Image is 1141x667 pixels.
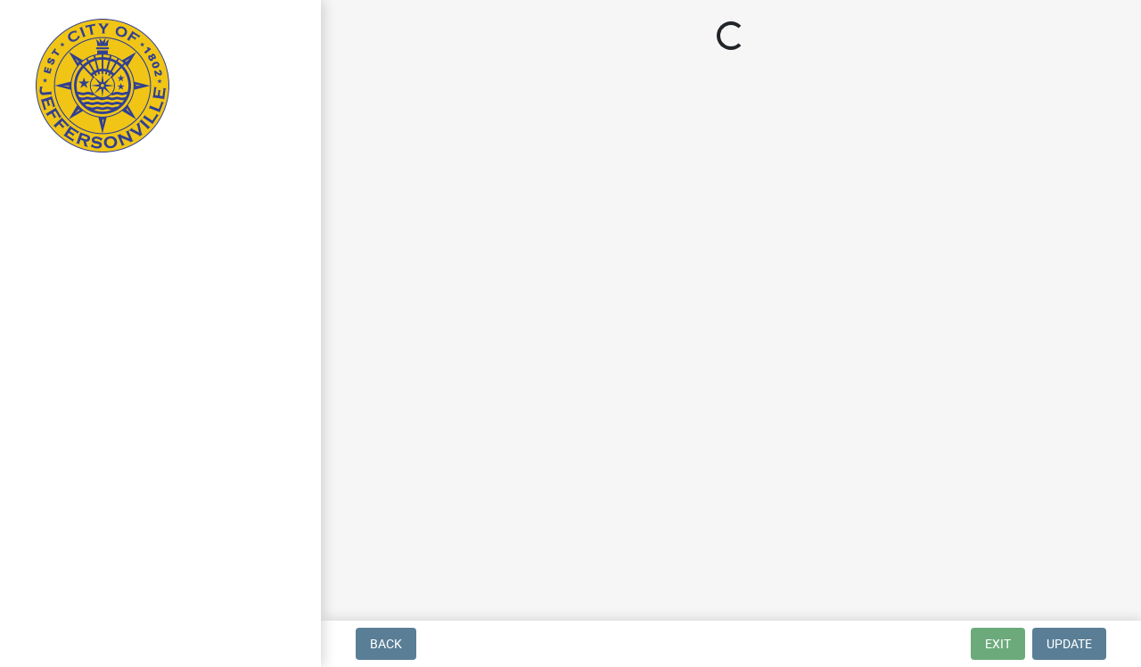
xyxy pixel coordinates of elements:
[356,628,416,660] button: Back
[971,628,1025,660] button: Exit
[370,637,402,651] span: Back
[1047,637,1092,651] span: Update
[36,19,169,152] img: City of Jeffersonville, Indiana
[1032,628,1106,660] button: Update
